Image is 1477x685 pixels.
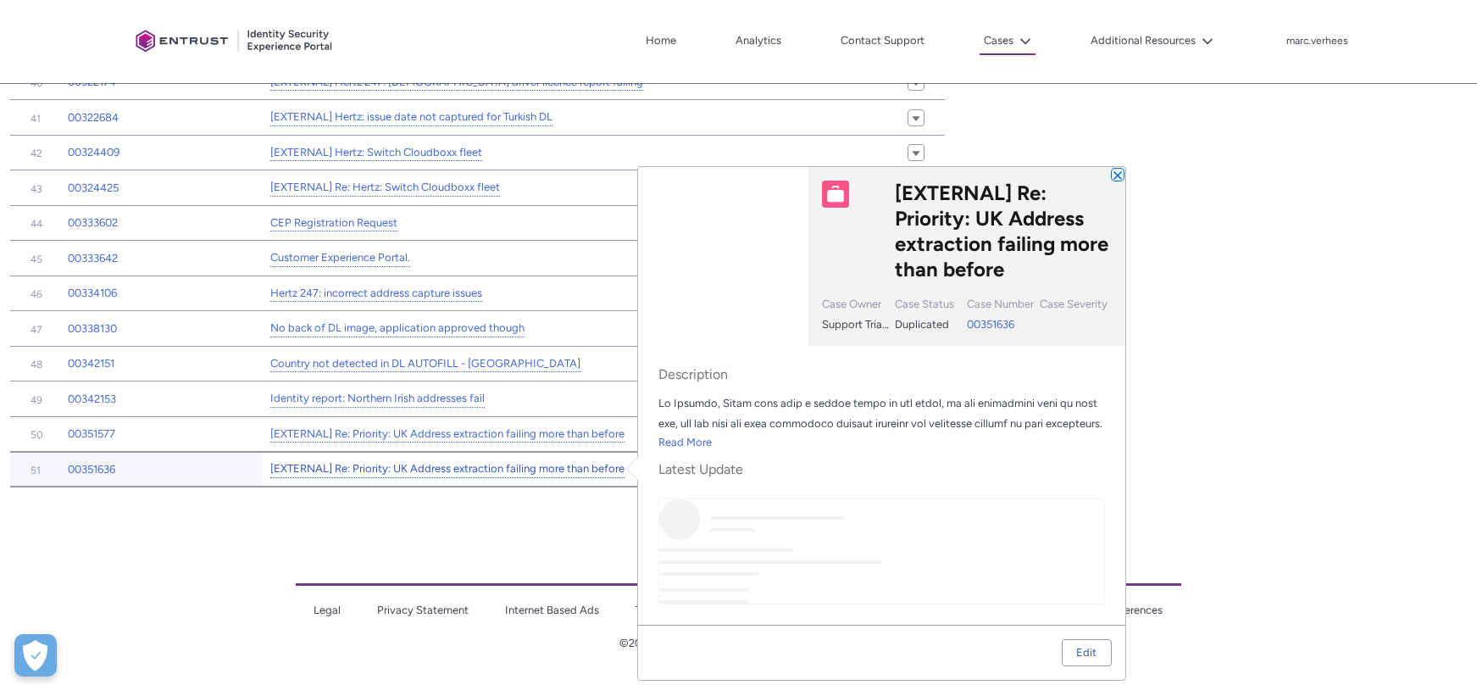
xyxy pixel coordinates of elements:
[1086,28,1218,53] button: Additional Resources
[68,320,117,337] a: 00338130
[1286,36,1348,47] p: marc.verhees
[14,634,57,677] div: Cookie Preferences
[636,604,717,616] a: Terms of Service
[1285,31,1349,48] button: User Profile marc.verhees
[967,296,1036,316] div: Case Number
[68,144,119,161] a: 00324409
[68,461,115,478] a: 00351636
[68,180,119,197] a: 00324425
[270,179,500,197] a: [EXTERNAL] Re: Hertz: Switch Cloudboxx fleet
[895,181,1108,281] lightning-formatted-text: [EXTERNAL] Re: Priority: UK Address extraction failing more than before
[980,28,1036,55] button: Cases
[1112,169,1124,181] button: Close
[967,318,1014,331] a: 00351636
[68,355,114,372] a: 00342151
[1076,640,1097,666] div: Edit
[314,604,341,616] a: Legal
[270,214,397,232] a: CEP Registration Request
[270,426,625,443] a: [EXTERNAL] Re: Priority: UK Address extraction failing more than before
[377,604,469,616] a: Privacy Statement
[505,604,599,616] a: Internet Based Ads
[270,144,482,162] a: [EXTERNAL] Hertz: Switch Cloudboxx fleet
[1175,292,1477,685] iframe: Qualified Messenger
[731,28,786,53] a: Analytics, opens in new tab
[68,109,119,126] a: 00322684
[1040,296,1108,316] div: Case Severity
[641,28,680,53] a: Home
[822,181,849,208] img: Case
[270,249,410,267] a: Customer Experience Portal.
[658,498,1105,605] div: Feed
[895,296,963,316] div: Case Status
[68,426,115,443] a: 00351577
[68,250,118,267] a: 00333642
[270,285,482,303] a: Hertz 247: incorrect address capture issues
[68,285,117,302] a: 00334106
[658,366,1105,383] span: Description
[270,390,485,408] a: Identity report: Northern Irish addresses fail
[658,436,712,448] a: Read More
[1063,640,1110,666] a: Edit
[68,391,116,408] a: 00342153
[638,167,1125,346] header: Highlights panel header
[270,320,525,337] a: No back of DL image, application approved though
[14,634,57,677] button: Open Preferences
[822,296,891,316] div: Case Owner
[270,109,552,126] a: [EXTERNAL] Hertz: issue date not captured for Turkish DL
[68,214,118,231] a: 00333602
[270,460,625,478] a: [EXTERNAL] Re: Priority: UK Address extraction failing more than before
[836,28,929,53] a: Contact Support
[822,318,904,331] span: Support Triaging
[296,635,1182,652] p: ©2025 Entrust Corporation. All Rights Reserved.
[658,461,1105,478] span: Latest Update
[895,318,949,331] span: Duplicated
[270,355,580,373] a: Country not detected in DL AUTOFILL - [GEOGRAPHIC_DATA]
